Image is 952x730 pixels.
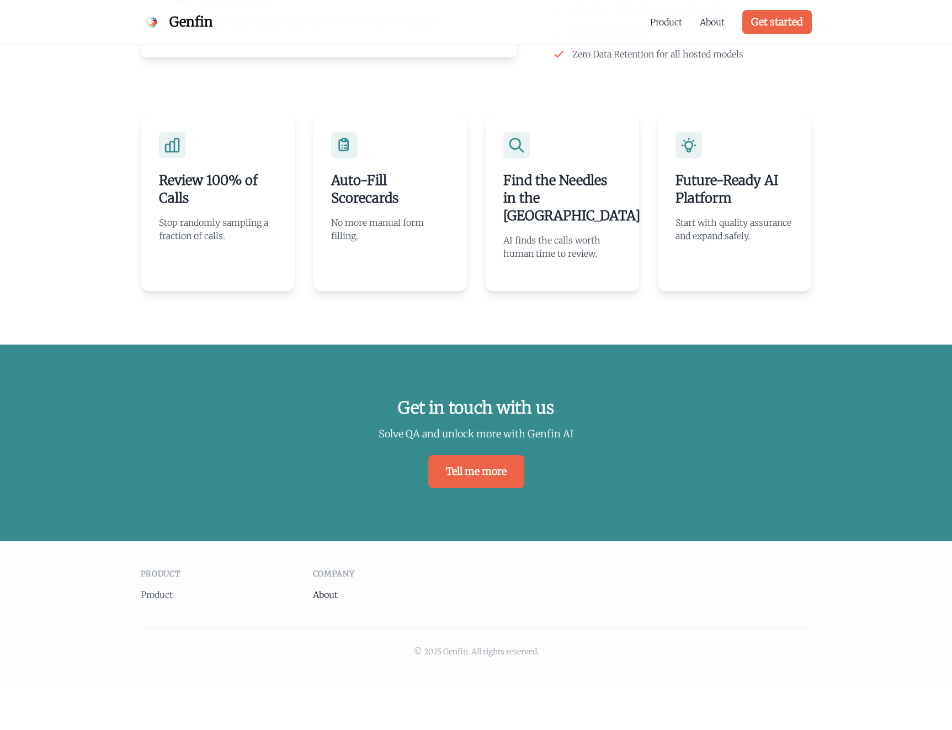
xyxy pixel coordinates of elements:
a: Tell me more [428,455,524,488]
a: Genfin [141,11,213,33]
a: Product [141,589,173,600]
span: Zero Data Retention for all hosted models [572,47,743,61]
img: Genfin Logo [141,11,163,33]
a: Get started [742,10,812,34]
h3: Find the Needles in the [GEOGRAPHIC_DATA] [503,172,621,225]
a: Product [650,15,682,29]
p: Start with quality assurance and expand safely. [676,216,794,242]
p: No more manual form filling. [331,216,449,242]
h3: Future-Ready AI Platform [676,172,794,207]
p: AI finds the calls worth human time to review. [503,234,621,260]
p: Stop randomly sampling a fraction of calls. [159,216,277,242]
a: About [313,589,338,600]
h3: Auto-Fill Scorecards [331,172,449,207]
span: Genfin [169,13,213,31]
h3: Review 100% of Calls [159,172,277,207]
a: About [700,15,725,29]
p: © 2025 Genfin. All rights reserved. [141,646,812,657]
h3: Company [313,568,467,579]
h3: Product [141,568,295,579]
